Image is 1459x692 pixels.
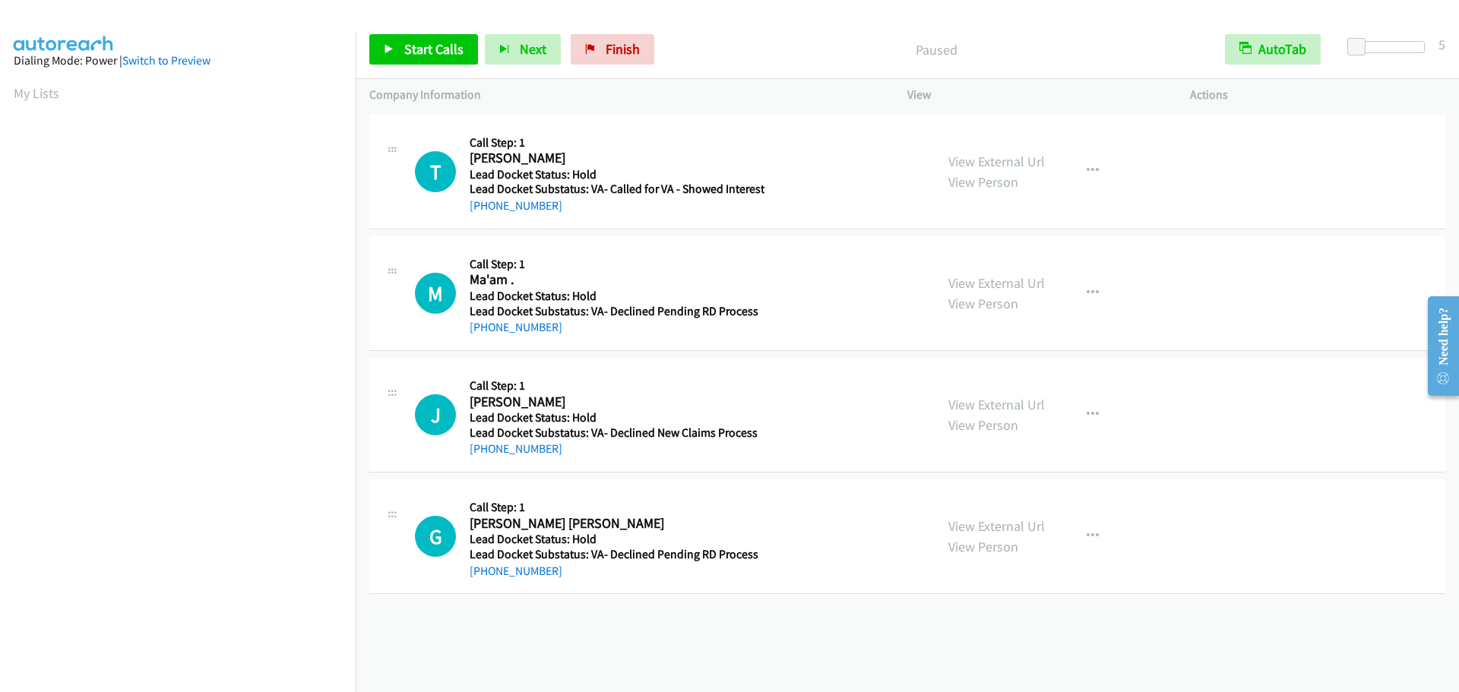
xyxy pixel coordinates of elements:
[948,274,1045,292] a: View External Url
[470,135,764,150] h5: Call Step: 1
[948,173,1018,191] a: View Person
[948,517,1045,535] a: View External Url
[571,34,654,65] a: Finish
[470,441,562,456] a: [PHONE_NUMBER]
[470,410,759,425] h5: Lead Docket Status: Hold
[470,532,759,547] h5: Lead Docket Status: Hold
[470,198,562,213] a: [PHONE_NUMBER]
[470,257,759,272] h5: Call Step: 1
[907,86,1163,104] p: View
[1438,34,1445,55] div: 5
[470,289,759,304] h5: Lead Docket Status: Hold
[415,273,456,314] h1: M
[1190,86,1445,104] p: Actions
[470,425,759,441] h5: Lead Docket Substatus: VA- Declined New Claims Process
[415,273,456,314] div: The call is yet to be attempted
[948,416,1018,434] a: View Person
[470,150,759,167] h2: [PERSON_NAME]
[470,304,759,319] h5: Lead Docket Substatus: VA- Declined Pending RD Process
[1225,34,1321,65] button: AutoTab
[520,40,546,58] span: Next
[470,378,759,393] h5: Call Step: 1
[415,151,456,192] h1: T
[470,564,562,578] a: [PHONE_NUMBER]
[948,153,1045,170] a: View External Url
[470,547,759,562] h5: Lead Docket Substatus: VA- Declined Pending RD Process
[485,34,561,65] button: Next
[470,167,764,182] h5: Lead Docket Status: Hold
[948,538,1018,555] a: View Person
[1415,286,1459,406] iframe: Resource Center
[369,34,478,65] a: Start Calls
[415,516,456,557] h1: G
[675,39,1198,60] p: Paused
[948,396,1045,413] a: View External Url
[14,84,59,102] a: My Lists
[606,40,640,58] span: Finish
[470,182,764,197] h5: Lead Docket Substatus: VA- Called for VA - Showed Interest
[470,271,759,289] h2: Ma'am .
[415,394,456,435] h1: J
[404,40,464,58] span: Start Calls
[470,500,759,515] h5: Call Step: 1
[415,394,456,435] div: The call is yet to be attempted
[415,516,456,557] div: The call is yet to be attempted
[470,393,759,411] h2: [PERSON_NAME]
[470,320,562,334] a: [PHONE_NUMBER]
[369,86,880,104] p: Company Information
[14,52,342,70] div: Dialing Mode: Power |
[948,295,1018,312] a: View Person
[470,515,759,532] h2: [PERSON_NAME] [PERSON_NAME]
[122,53,210,68] a: Switch to Preview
